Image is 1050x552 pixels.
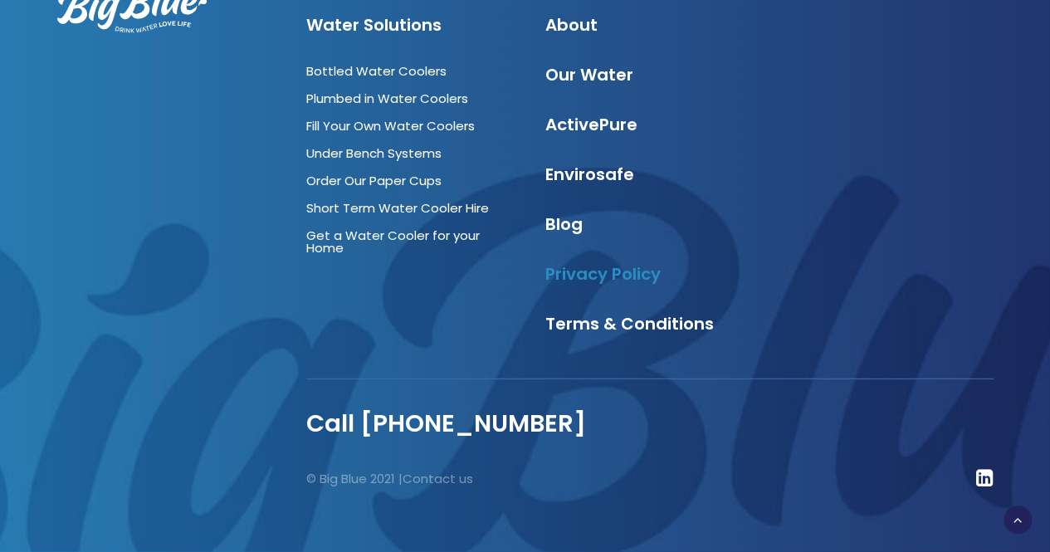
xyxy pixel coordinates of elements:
h4: Water Solutions [306,15,515,35]
a: Our Water [545,63,633,86]
a: Short Term Water Cooler Hire [306,199,489,217]
a: Envirosafe [545,163,634,186]
a: Fill Your Own Water Coolers [306,117,475,134]
a: About [545,13,598,37]
a: Order Our Paper Cups [306,172,442,189]
a: Contact us [403,470,473,487]
a: Blog [545,212,583,236]
a: Bottled Water Coolers [306,62,447,80]
iframe: Chatbot [940,442,1027,529]
a: Under Bench Systems [306,144,442,162]
p: © Big Blue 2021 | [306,468,635,490]
a: Call [PHONE_NUMBER] [306,407,586,440]
a: Plumbed in Water Coolers [306,90,468,107]
a: Get a Water Cooler for your Home [306,227,480,256]
a: Terms & Conditions [545,312,714,335]
a: ActivePure [545,113,637,136]
a: Privacy Policy [545,262,661,286]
